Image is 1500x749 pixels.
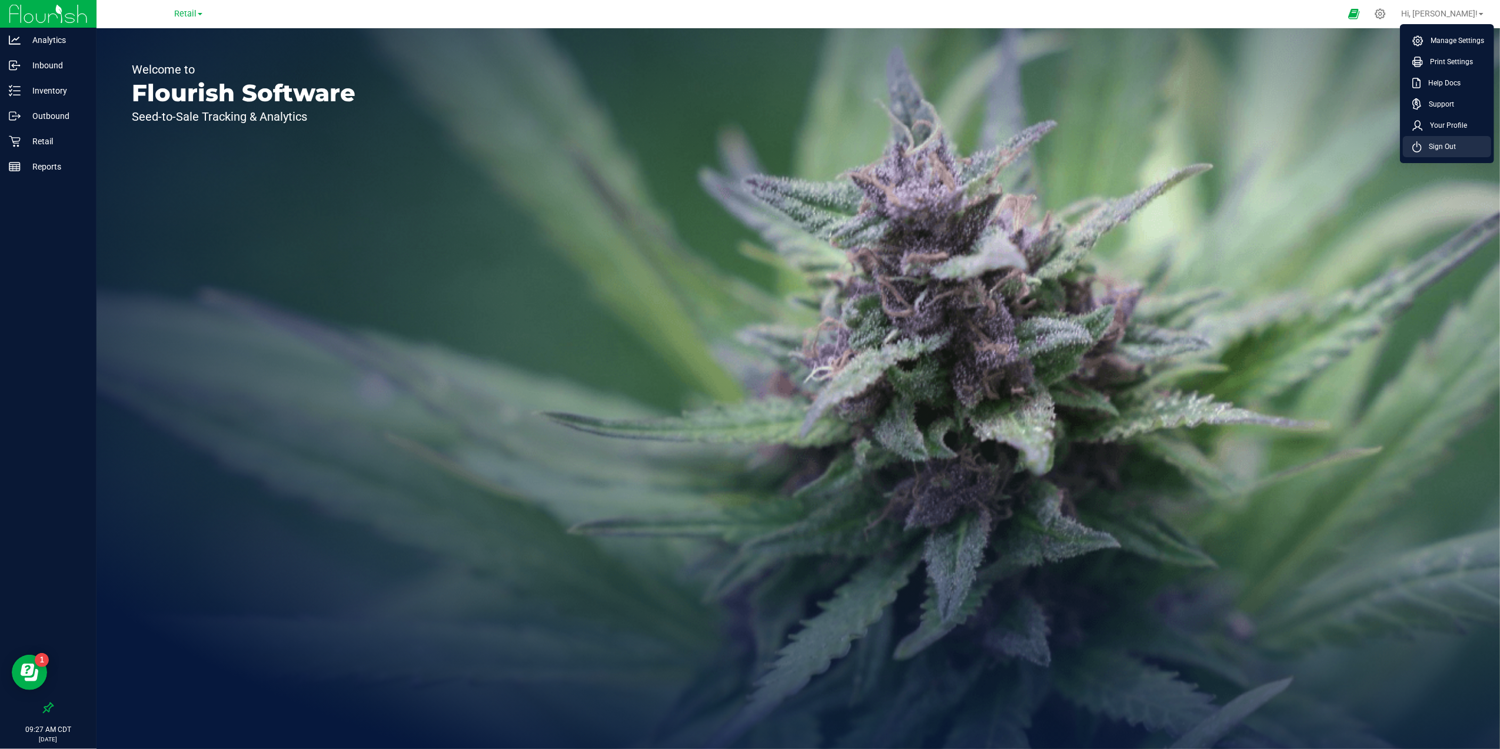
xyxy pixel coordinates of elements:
[1412,98,1486,110] a: Support
[1401,9,1478,18] span: Hi, [PERSON_NAME]!
[5,724,91,735] p: 09:27 AM CDT
[132,81,355,105] p: Flourish Software
[1422,98,1454,110] span: Support
[132,111,355,122] p: Seed-to-Sale Tracking & Analytics
[1403,136,1491,157] li: Sign Out
[1423,35,1484,47] span: Manage Settings
[21,84,91,98] p: Inventory
[174,9,197,19] span: Retail
[12,655,47,690] iframe: Resource center
[21,160,91,174] p: Reports
[1421,77,1461,89] span: Help Docs
[21,58,91,72] p: Inbound
[9,85,21,97] inline-svg: Inventory
[35,653,49,667] iframe: Resource center unread badge
[1422,141,1456,153] span: Sign Out
[1341,2,1367,25] span: Open Ecommerce Menu
[9,59,21,71] inline-svg: Inbound
[1423,120,1467,131] span: Your Profile
[21,109,91,123] p: Outbound
[9,34,21,46] inline-svg: Analytics
[21,134,91,148] p: Retail
[1423,56,1473,68] span: Print Settings
[21,33,91,47] p: Analytics
[132,64,355,75] p: Welcome to
[1373,8,1388,19] div: Manage settings
[1412,77,1486,89] a: Help Docs
[9,110,21,122] inline-svg: Outbound
[5,735,91,744] p: [DATE]
[42,702,54,714] label: Pin the sidebar to full width on large screens
[9,161,21,173] inline-svg: Reports
[9,135,21,147] inline-svg: Retail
